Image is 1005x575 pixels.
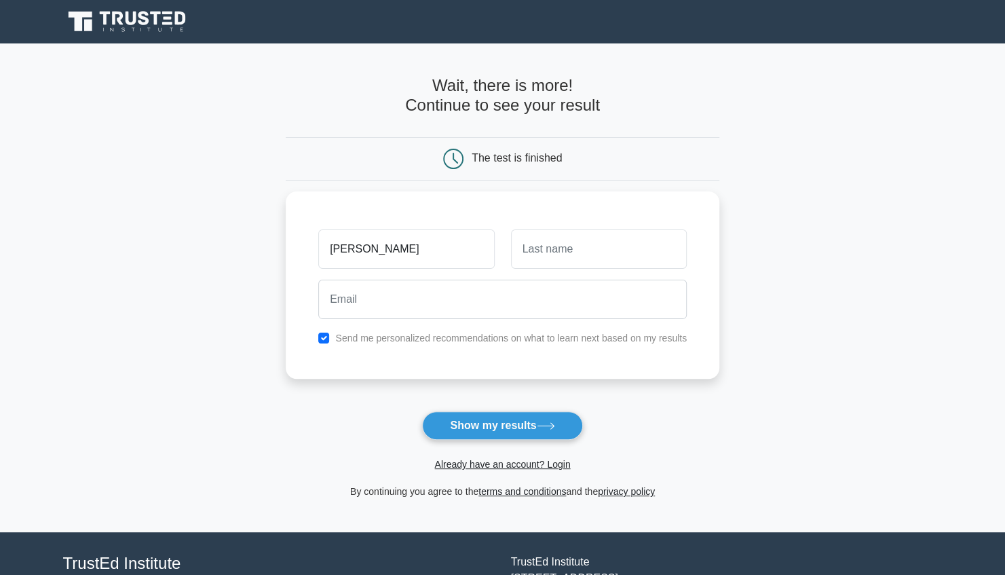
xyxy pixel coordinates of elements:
h4: Wait, there is more! Continue to see your result [286,76,719,115]
a: privacy policy [598,486,655,497]
input: Email [318,280,687,319]
input: First name [318,229,494,269]
a: Already have an account? Login [434,459,570,470]
div: The test is finished [472,152,562,164]
button: Show my results [422,411,582,440]
label: Send me personalized recommendations on what to learn next based on my results [335,333,687,344]
input: Last name [511,229,687,269]
div: By continuing you agree to the and the [278,483,727,500]
a: terms and conditions [478,486,566,497]
h4: TrustEd Institute [63,554,495,574]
